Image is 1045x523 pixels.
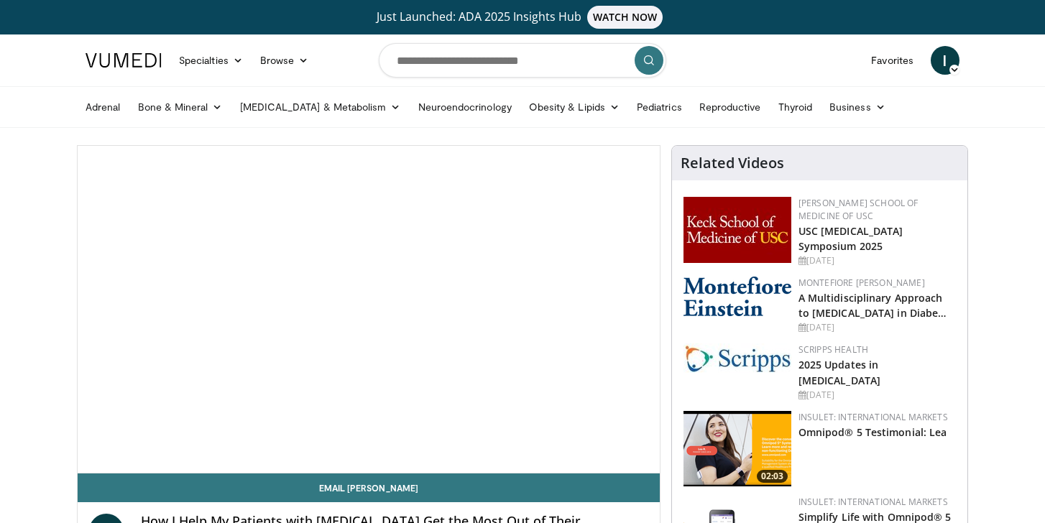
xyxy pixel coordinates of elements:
a: USC [MEDICAL_DATA] Symposium 2025 [798,224,903,253]
a: Adrenal [77,93,129,121]
img: 7b941f1f-d101-407a-8bfa-07bd47db01ba.png.150x105_q85_autocrop_double_scale_upscale_version-0.2.jpg [683,197,791,263]
span: WATCH NOW [587,6,663,29]
a: Thyroid [770,93,821,121]
video-js: Video Player [78,146,660,473]
a: [MEDICAL_DATA] & Metabolism [231,93,410,121]
a: Insulet: International Markets [798,496,948,508]
a: Business [821,93,894,121]
a: Specialties [170,46,252,75]
div: [DATE] [798,254,956,267]
a: Scripps Health [798,343,868,356]
a: Insulet: International Markets [798,411,948,423]
a: A Multidisciplinary Approach to [MEDICAL_DATA] in Diabe… [798,291,947,320]
a: [PERSON_NAME] School of Medicine of USC [798,197,919,222]
a: Reproductive [691,93,770,121]
img: c9f2b0b7-b02a-4276-a72a-b0cbb4230bc1.jpg.150x105_q85_autocrop_double_scale_upscale_version-0.2.jpg [683,343,791,373]
a: Favorites [862,46,922,75]
a: Obesity & Lipids [520,93,628,121]
a: Pediatrics [628,93,691,121]
input: Search topics, interventions [379,43,666,78]
img: VuMedi Logo [86,53,162,68]
a: 2025 Updates in [MEDICAL_DATA] [798,358,880,387]
img: 85ac4157-e7e8-40bb-9454-b1e4c1845598.png.150x105_q85_crop-smart_upscale.png [683,411,791,486]
a: Browse [252,46,318,75]
h4: Related Videos [681,154,784,172]
div: [DATE] [798,321,956,334]
a: Omnipod® 5 Testimonial: Lea [798,425,947,439]
a: Bone & Mineral [129,93,231,121]
div: [DATE] [798,389,956,402]
a: Neuroendocrinology [410,93,520,121]
img: b0142b4c-93a1-4b58-8f91-5265c282693c.png.150x105_q85_autocrop_double_scale_upscale_version-0.2.png [683,277,791,316]
span: 02:03 [757,470,788,483]
a: I [931,46,959,75]
a: Just Launched: ADA 2025 Insights HubWATCH NOW [88,6,957,29]
a: 02:03 [683,411,791,486]
a: Montefiore [PERSON_NAME] [798,277,925,289]
a: Email [PERSON_NAME] [78,473,660,502]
